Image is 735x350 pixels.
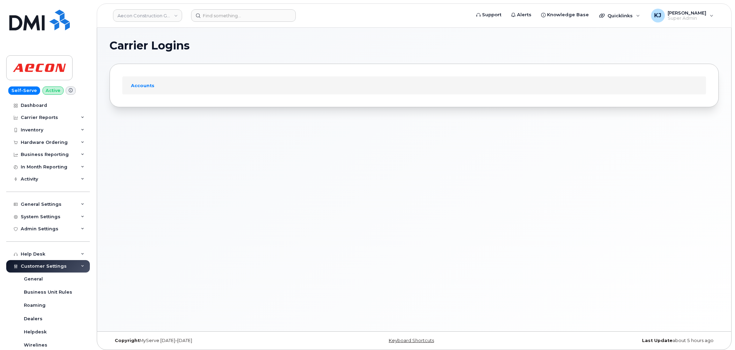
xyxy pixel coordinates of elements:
div: about 5 hours ago [516,338,719,343]
strong: Copyright [115,338,140,343]
a: Keyboard Shortcuts [389,338,434,343]
div: MyServe [DATE]–[DATE] [110,338,313,343]
a: Accounts [125,79,160,92]
strong: Last Update [642,338,672,343]
span: Carrier Logins [110,40,190,51]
